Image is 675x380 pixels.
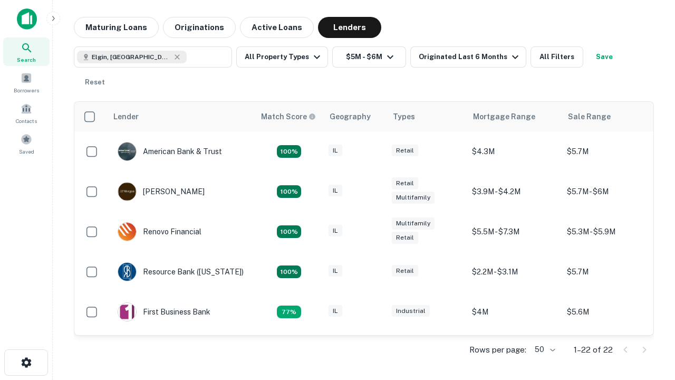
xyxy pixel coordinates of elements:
span: Search [17,55,36,64]
button: Originated Last 6 Months [410,46,526,68]
th: Lender [107,102,255,131]
td: $4.3M [467,131,562,172]
div: Retail [392,232,418,244]
div: Renovo Financial [118,222,201,241]
div: Industrial [392,305,430,317]
img: picture [118,183,136,201]
p: Rows per page: [469,344,526,356]
div: Matching Properties: 3, hasApolloMatch: undefined [277,306,301,318]
div: Originated Last 6 Months [419,51,522,63]
div: Matching Properties: 4, hasApolloMatch: undefined [277,265,301,278]
div: Sale Range [568,110,611,123]
img: picture [118,223,136,241]
td: $5.6M [562,292,657,332]
img: capitalize-icon.png [17,8,37,30]
button: Originations [163,17,236,38]
button: Maturing Loans [74,17,159,38]
td: $2.2M - $3.1M [467,252,562,292]
div: Retail [392,145,418,157]
p: 1–22 of 22 [574,344,613,356]
div: Types [393,110,415,123]
img: picture [118,303,136,321]
button: Active Loans [240,17,314,38]
div: IL [329,305,342,317]
button: Save your search to get updates of matches that match your search criteria. [587,46,621,68]
div: Matching Properties: 4, hasApolloMatch: undefined [277,185,301,198]
div: American Bank & Trust [118,142,222,161]
div: First Business Bank [118,302,210,321]
img: picture [118,263,136,281]
div: Matching Properties: 7, hasApolloMatch: undefined [277,145,301,158]
div: [PERSON_NAME] [118,182,205,201]
button: Lenders [318,17,381,38]
th: Sale Range [562,102,657,131]
td: $5.5M - $7.3M [467,212,562,252]
div: Lender [113,110,139,123]
div: Capitalize uses an advanced AI algorithm to match your search with the best lender. The match sco... [261,111,316,122]
button: $5M - $6M [332,46,406,68]
div: IL [329,265,342,277]
td: $3.9M - $4.2M [467,172,562,212]
button: All Property Types [236,46,328,68]
span: Contacts [16,117,37,125]
div: Resource Bank ([US_STATE]) [118,262,244,281]
div: Geography [330,110,371,123]
td: $5.7M - $6M [562,172,657,212]
div: Mortgage Range [473,110,535,123]
div: Multifamily [392,192,435,204]
div: IL [329,145,342,157]
a: Borrowers [3,68,50,97]
th: Geography [323,102,387,131]
td: $4M [467,292,562,332]
div: 50 [531,342,557,357]
th: Capitalize uses an advanced AI algorithm to match your search with the best lender. The match sco... [255,102,323,131]
td: $5.7M [562,252,657,292]
td: $5.3M - $5.9M [562,212,657,252]
div: Retail [392,177,418,189]
div: Retail [392,265,418,277]
div: Matching Properties: 4, hasApolloMatch: undefined [277,225,301,238]
td: $5.1M [562,332,657,372]
span: Borrowers [14,86,39,94]
button: Reset [78,72,112,93]
a: Search [3,37,50,66]
h6: Match Score [261,111,314,122]
th: Types [387,102,467,131]
a: Contacts [3,99,50,127]
img: picture [118,142,136,160]
th: Mortgage Range [467,102,562,131]
button: All Filters [531,46,583,68]
div: IL [329,225,342,237]
td: $3.1M [467,332,562,372]
a: Saved [3,129,50,158]
div: Multifamily [392,217,435,230]
span: Elgin, [GEOGRAPHIC_DATA], [GEOGRAPHIC_DATA] [92,52,171,62]
td: $5.7M [562,131,657,172]
div: IL [329,185,342,197]
span: Saved [19,147,34,156]
iframe: Chat Widget [622,296,675,346]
